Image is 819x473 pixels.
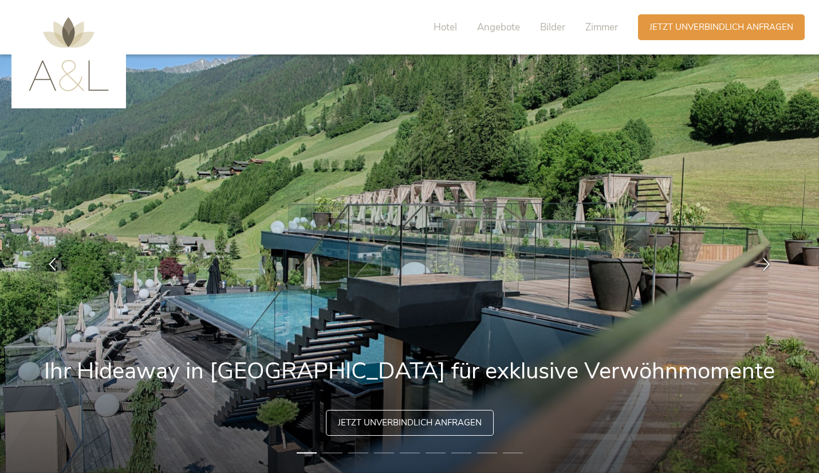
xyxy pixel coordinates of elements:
[338,417,482,429] span: Jetzt unverbindlich anfragen
[477,21,520,34] span: Angebote
[649,21,793,33] span: Jetzt unverbindlich anfragen
[585,21,618,34] span: Zimmer
[434,21,457,34] span: Hotel
[29,17,109,91] img: AMONTI & LUNARIS Wellnessresort
[540,21,565,34] span: Bilder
